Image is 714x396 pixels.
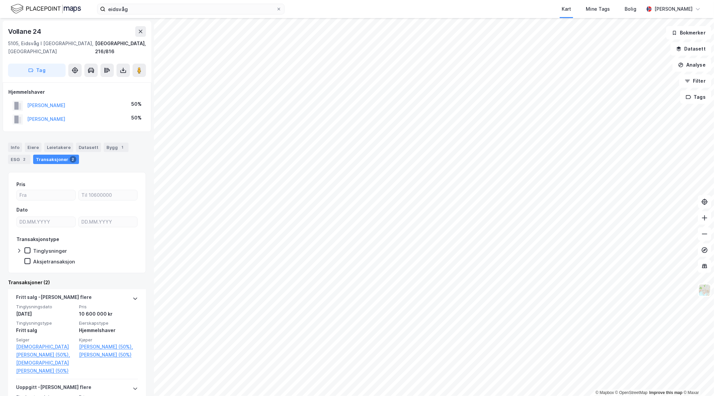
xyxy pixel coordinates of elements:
input: DD.MM.YYYY [17,217,75,227]
a: Improve this map [649,390,683,395]
div: Leietakere [44,143,73,152]
button: Filter [679,74,711,88]
input: Søk på adresse, matrikkel, gårdeiere, leietakere eller personer [105,4,276,14]
div: Kart [562,5,571,13]
div: 2 [70,156,76,163]
div: Bygg [104,143,129,152]
span: Tinglysningsdato [16,304,75,310]
div: Hjemmelshaver [79,326,138,334]
div: Eiere [25,143,42,152]
div: Bolig [625,5,636,13]
div: Aksjetransaksjon [33,258,75,265]
div: ESG [8,155,30,164]
img: Z [698,284,711,297]
div: [GEOGRAPHIC_DATA], 216/816 [95,39,146,56]
div: [PERSON_NAME] [654,5,693,13]
button: Tag [8,64,66,77]
button: Tags [680,90,711,104]
div: Transaksjonstype [16,235,59,243]
div: Fritt salg - [PERSON_NAME] flere [16,293,92,304]
img: logo.f888ab2527a4732fd821a326f86c7f29.svg [11,3,81,15]
button: Bokmerker [666,26,711,39]
a: Mapbox [596,390,614,395]
div: Kontrollprogram for chat [681,364,714,396]
div: Datasett [76,143,101,152]
span: Eierskapstype [79,320,138,326]
div: 2 [21,156,28,163]
div: Vollane 24 [8,26,43,37]
span: Tinglysningstype [16,320,75,326]
a: [PERSON_NAME] (50%) [79,351,138,359]
a: [DEMOGRAPHIC_DATA][PERSON_NAME] (50%) [16,359,75,375]
input: DD.MM.YYYY [79,217,137,227]
div: Fritt salg [16,326,75,334]
div: 5105, Eidsvåg I [GEOGRAPHIC_DATA], [GEOGRAPHIC_DATA] [8,39,95,56]
div: 1 [119,144,126,151]
button: Datasett [670,42,711,56]
div: Transaksjoner (2) [8,279,146,287]
div: Mine Tags [586,5,610,13]
a: [PERSON_NAME] (50%), [79,343,138,351]
div: Tinglysninger [33,248,67,254]
div: Hjemmelshaver [8,88,146,96]
div: Pris [16,180,25,188]
span: Pris [79,304,138,310]
a: OpenStreetMap [615,390,648,395]
div: [DATE] [16,310,75,318]
input: Til 10600000 [79,190,137,200]
div: Info [8,143,22,152]
span: Kjøper [79,337,138,343]
div: 10 600 000 kr [79,310,138,318]
div: 50% [131,100,142,108]
iframe: Chat Widget [681,364,714,396]
div: Dato [16,206,28,214]
input: Fra [17,190,75,200]
button: Analyse [672,58,711,72]
div: 50% [131,114,142,122]
div: Transaksjoner [33,155,79,164]
span: Selger [16,337,75,343]
a: [DEMOGRAPHIC_DATA][PERSON_NAME] (50%), [16,343,75,359]
div: Uoppgitt - [PERSON_NAME] flere [16,383,91,394]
